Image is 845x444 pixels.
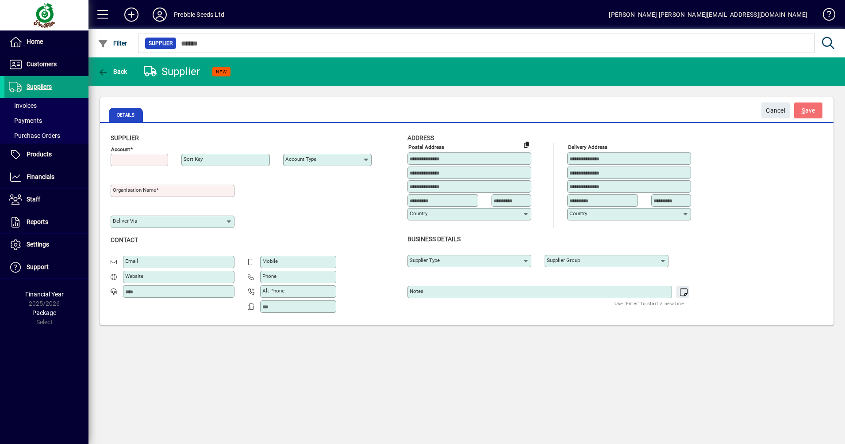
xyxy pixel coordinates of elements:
[4,113,88,128] a: Payments
[144,65,200,79] div: Supplier
[27,218,48,225] span: Reports
[569,210,587,216] mat-label: Country
[125,258,138,264] mat-label: Email
[113,187,156,193] mat-label: Organisation name
[125,273,143,279] mat-label: Website
[4,166,88,188] a: Financials
[27,196,40,203] span: Staff
[9,117,42,124] span: Payments
[4,144,88,166] a: Products
[407,235,461,243] span: Business details
[32,309,56,316] span: Package
[4,128,88,143] a: Purchase Orders
[111,134,139,141] span: Supplier
[9,132,60,139] span: Purchase Orders
[9,102,37,109] span: Invoices
[4,256,88,278] a: Support
[174,8,224,22] div: Prebble Seeds Ltd
[410,257,440,263] mat-label: Supplier type
[113,218,137,224] mat-label: Deliver via
[4,234,88,256] a: Settings
[27,241,49,248] span: Settings
[766,103,785,118] span: Cancel
[111,146,130,152] mat-label: Account
[96,35,130,51] button: Filter
[96,64,130,80] button: Back
[184,156,203,162] mat-label: Sort key
[146,7,174,23] button: Profile
[4,31,88,53] a: Home
[4,211,88,233] a: Reports
[262,258,278,264] mat-label: Mobile
[285,156,316,162] mat-label: Account Type
[111,236,138,243] span: Contact
[27,263,49,270] span: Support
[27,38,43,45] span: Home
[4,98,88,113] a: Invoices
[88,64,137,80] app-page-header-button: Back
[149,39,173,48] span: Supplier
[117,7,146,23] button: Add
[262,273,277,279] mat-label: Phone
[98,68,127,75] span: Back
[802,103,815,118] span: ave
[547,257,580,263] mat-label: Supplier group
[27,61,57,68] span: Customers
[25,291,64,298] span: Financial Year
[216,69,227,75] span: NEW
[98,40,127,47] span: Filter
[262,288,284,294] mat-label: Alt Phone
[27,83,52,90] span: Suppliers
[615,298,684,308] mat-hint: Use 'Enter' to start a new line
[27,151,52,158] span: Products
[407,134,434,141] span: Address
[816,2,834,30] a: Knowledge Base
[4,189,88,211] a: Staff
[802,107,805,114] span: S
[761,102,790,118] button: Cancel
[410,288,423,294] mat-label: Notes
[609,8,807,22] div: [PERSON_NAME] [PERSON_NAME][EMAIL_ADDRESS][DOMAIN_NAME]
[519,137,534,152] button: Copy to Delivery address
[109,108,143,122] span: Details
[794,102,822,118] button: Save
[4,53,88,76] a: Customers
[410,210,427,216] mat-label: Country
[27,173,54,180] span: Financials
